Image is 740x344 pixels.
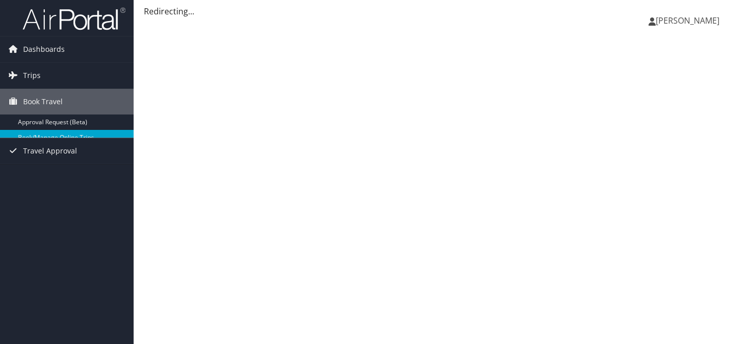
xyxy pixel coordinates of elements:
[23,138,77,164] span: Travel Approval
[23,89,63,114] span: Book Travel
[144,5,730,17] div: Redirecting...
[23,7,125,31] img: airportal-logo.png
[656,15,719,26] span: [PERSON_NAME]
[23,63,41,88] span: Trips
[649,5,730,36] a: [PERSON_NAME]
[23,36,65,62] span: Dashboards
